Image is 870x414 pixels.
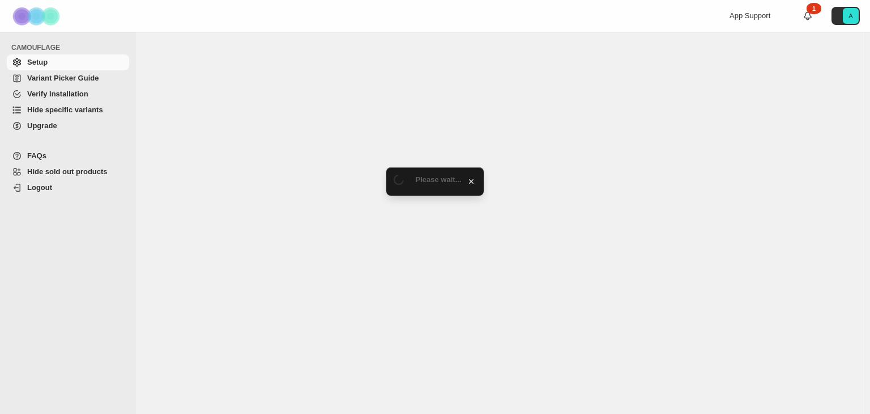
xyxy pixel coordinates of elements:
a: Variant Picker Guide [7,70,129,86]
span: Hide sold out products [27,167,108,176]
span: Setup [27,58,48,66]
span: Hide specific variants [27,105,103,114]
span: Upgrade [27,121,57,130]
span: FAQs [27,151,46,160]
a: Logout [7,180,129,196]
a: Verify Installation [7,86,129,102]
span: Logout [27,183,52,192]
a: Setup [7,54,129,70]
span: App Support [730,11,770,20]
span: Please wait... [416,175,462,184]
a: Upgrade [7,118,129,134]
img: Camouflage [9,1,66,32]
div: 1 [807,3,821,14]
a: FAQs [7,148,129,164]
span: CAMOUFLAGE [11,43,130,52]
a: Hide specific variants [7,102,129,118]
a: 1 [802,10,813,22]
span: Variant Picker Guide [27,74,99,82]
a: Hide sold out products [7,164,129,180]
text: A [848,12,853,19]
span: Avatar with initials A [843,8,859,24]
span: Verify Installation [27,90,88,98]
button: Avatar with initials A [831,7,860,25]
